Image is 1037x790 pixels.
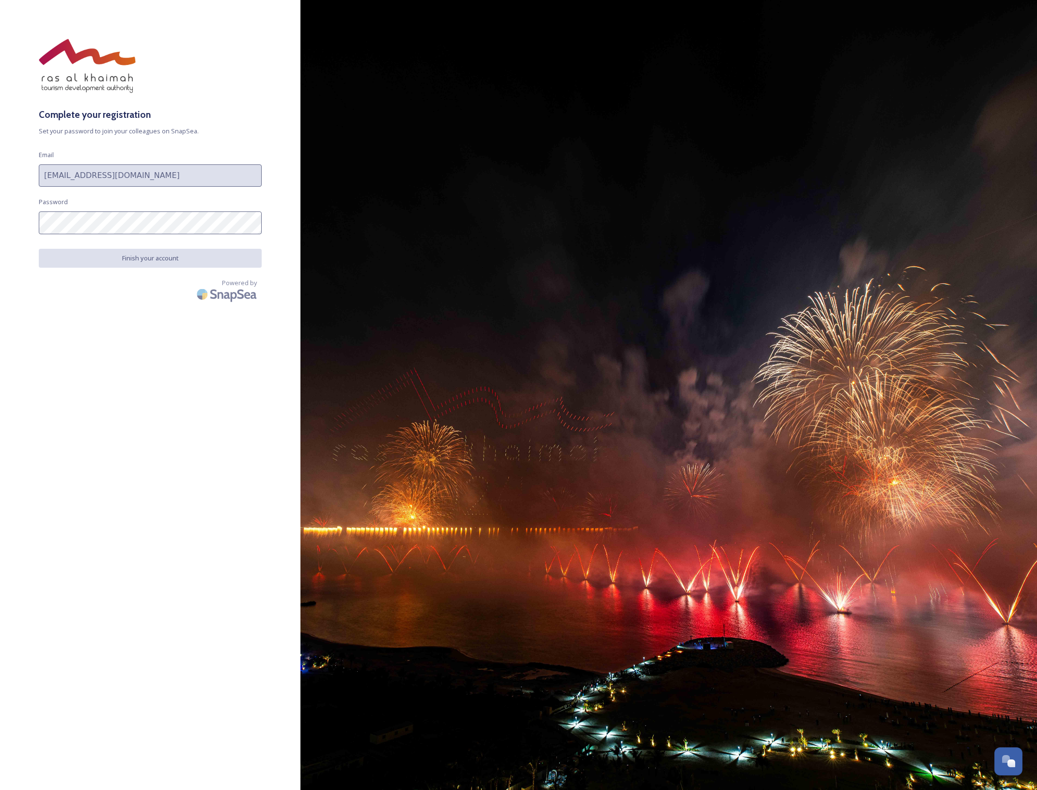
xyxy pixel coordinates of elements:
img: raktda_eng_new-stacked-logo_rgb.png [39,39,136,93]
span: Set your password to join your colleagues on SnapSea. [39,127,262,136]
span: Powered by [222,278,257,288]
img: SnapSea Logo [194,283,262,306]
button: Finish your account [39,249,262,268]
button: Open Chat [994,747,1022,775]
span: Email [39,150,54,160]
h3: Complete your registration [39,108,262,122]
span: Password [39,197,68,207]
